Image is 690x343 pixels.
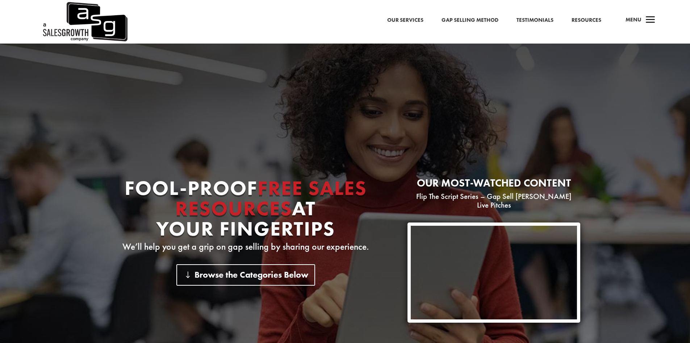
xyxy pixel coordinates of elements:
iframe: YouTube video player [411,226,577,319]
a: Browse the Categories Below [176,264,315,286]
p: Flip The Script Series – Gap Sell [PERSON_NAME] Live Pitches [407,192,580,209]
h1: Fool-proof At Your Fingertips [110,178,382,242]
a: Resources [572,16,601,25]
span: Menu [626,16,641,23]
a: Testimonials [517,16,553,25]
a: Gap Selling Method [442,16,498,25]
a: Our Services [387,16,423,25]
p: We’ll help you get a grip on gap selling by sharing our experience. [110,242,382,251]
span: Free Sales Resources [175,175,367,221]
span: a [643,13,658,28]
h2: Our most-watched content [407,178,580,192]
